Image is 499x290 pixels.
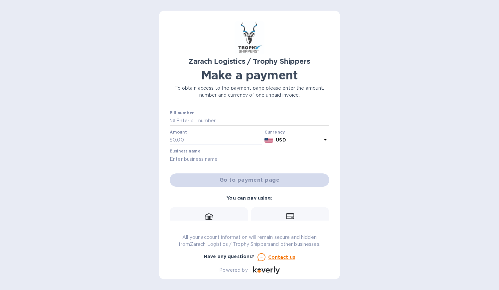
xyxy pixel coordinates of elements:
[264,130,285,135] b: Currency
[276,137,286,143] b: USD
[219,267,248,274] p: Powered by
[170,234,329,248] p: All your account information will remain secure and hidden from Zarach Logistics / Trophy Shipper...
[268,254,295,260] u: Contact us
[170,117,175,124] p: №
[170,130,187,134] label: Amount
[227,195,272,201] b: You can pay using:
[264,138,273,143] img: USD
[170,154,329,164] input: Enter business name
[189,57,310,65] b: Zarach Logistics / Trophy Shippers
[170,149,200,153] label: Business name
[170,68,329,82] h1: Make a payment
[175,116,329,126] input: Enter bill number
[170,85,329,99] p: To obtain access to the payment page please enter the amount, number and currency of one unpaid i...
[170,137,173,144] p: $
[204,254,255,259] b: Have any questions?
[170,111,194,115] label: Bill number
[173,135,262,145] input: 0.00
